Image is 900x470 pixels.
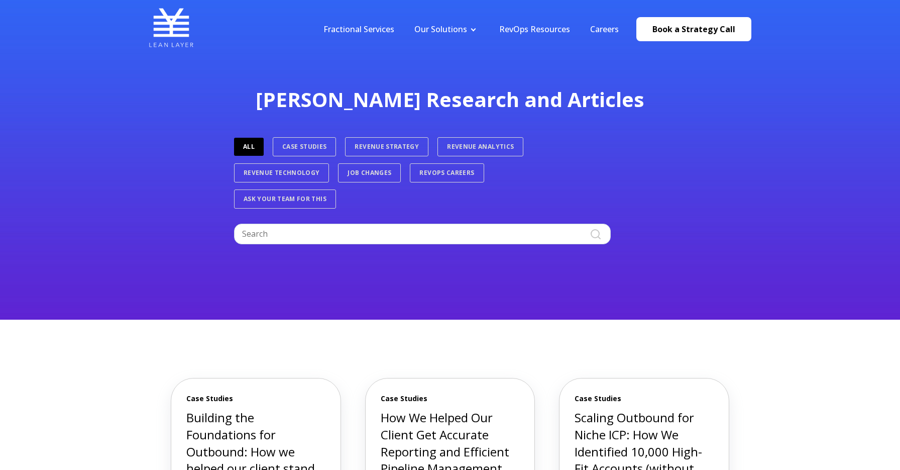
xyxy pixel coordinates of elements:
a: Revenue Analytics [437,137,523,156]
a: Revenue Technology [234,163,329,182]
input: Search [234,224,611,244]
a: Book a Strategy Call [636,17,751,41]
a: Case Studies [273,137,336,156]
span: Case Studies [186,394,325,404]
a: Careers [590,24,619,35]
div: Navigation Menu [313,24,629,35]
span: [PERSON_NAME] Research and Articles [256,85,644,113]
a: RevOps Careers [410,163,484,182]
span: Case Studies [575,394,714,404]
a: Fractional Services [323,24,394,35]
a: Ask Your Team For This [234,190,336,209]
a: Revenue Strategy [345,137,428,156]
span: Case Studies [381,394,520,404]
a: Our Solutions [414,24,467,35]
a: Job Changes [338,163,401,182]
a: ALL [234,138,264,156]
a: RevOps Resources [499,24,570,35]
